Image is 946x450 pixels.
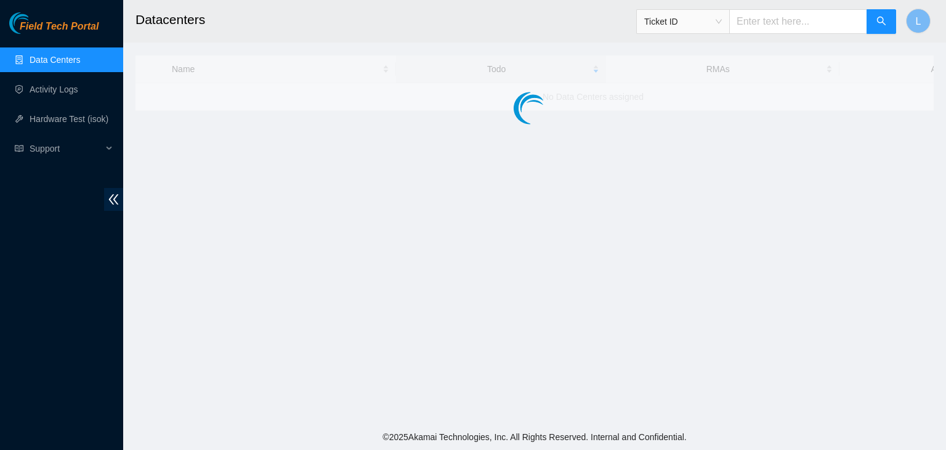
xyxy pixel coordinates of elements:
[867,9,896,34] button: search
[15,144,23,153] span: read
[123,424,946,450] footer: © 2025 Akamai Technologies, Inc. All Rights Reserved. Internal and Confidential.
[30,114,108,124] a: Hardware Test (isok)
[876,16,886,28] span: search
[20,21,99,33] span: Field Tech Portal
[916,14,921,29] span: L
[30,136,102,161] span: Support
[30,84,78,94] a: Activity Logs
[9,12,62,34] img: Akamai Technologies
[729,9,867,34] input: Enter text here...
[30,55,80,65] a: Data Centers
[104,188,123,211] span: double-left
[906,9,931,33] button: L
[9,22,99,38] a: Akamai TechnologiesField Tech Portal
[644,12,722,31] span: Ticket ID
